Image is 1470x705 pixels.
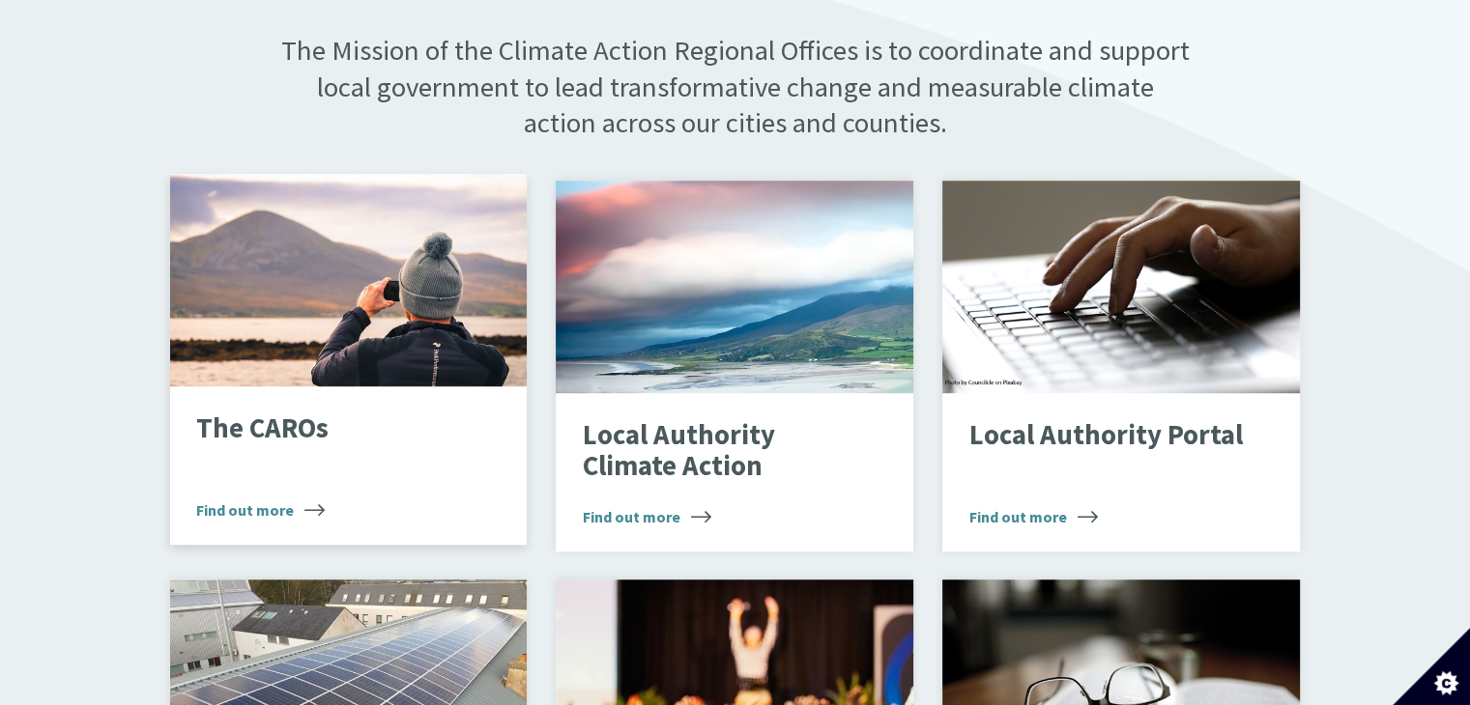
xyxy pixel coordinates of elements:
[196,498,325,522] span: Find out more
[170,174,528,545] a: The CAROs Find out more
[556,181,913,551] a: Local Authority Climate Action Find out more
[942,181,1300,551] a: Local Authority Portal Find out more
[969,420,1244,451] p: Local Authority Portal
[1393,628,1470,705] button: Set cookie preferences
[196,413,471,444] p: The CAROs
[969,505,1098,528] span: Find out more
[278,33,1192,141] p: The Mission of the Climate Action Regional Offices is to coordinate and support local government ...
[583,505,711,528] span: Find out more
[583,420,857,481] p: Local Authority Climate Action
